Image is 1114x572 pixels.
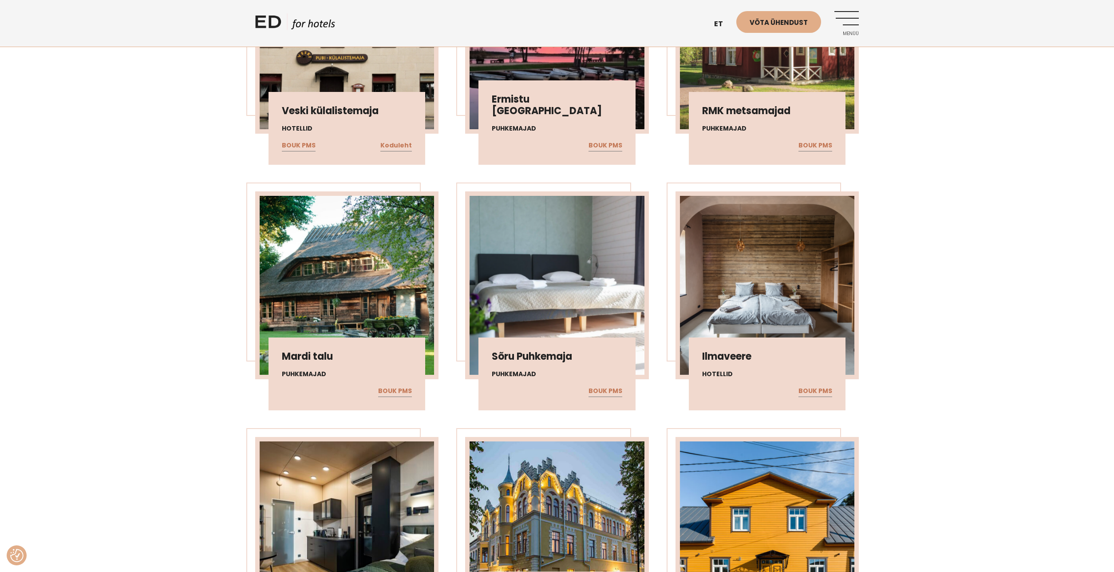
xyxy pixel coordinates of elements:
h4: Hotellid [702,369,832,379]
a: BOUK PMS [798,140,832,151]
h3: Mardi talu [282,351,412,362]
h4: Puhkemajad [702,124,832,133]
img: Revisit consent button [10,549,24,562]
a: Koduleht [380,140,412,151]
h3: RMK metsamajad [702,105,832,117]
button: Nõusolekueelistused [10,549,24,562]
img: Screenshot-2025-04-01-at-13.57.48-450x450.png [260,196,434,375]
a: BOUK PMS [282,140,316,151]
h3: Ilmaveere [702,351,832,362]
h4: Hotellid [282,124,412,133]
h4: Puhkemajad [282,369,412,379]
h3: Veski külalistemaja [282,105,412,117]
h4: Puhkemajad [492,124,622,133]
h3: Sõru Puhkemaja [492,351,622,362]
h3: Ermistu [GEOGRAPHIC_DATA] [492,94,622,117]
h4: Puhkemajad [492,369,622,379]
a: BOUK PMS [589,140,622,151]
a: et [710,13,736,35]
a: BOUK PMS [378,385,412,397]
a: BOUK PMS [589,385,622,397]
img: Screenshot-2025-04-01-at-13.53.50-450x450.png [470,196,644,375]
a: ED HOTELS [255,13,335,36]
img: Screenshot-2025-03-05-at-11.21.05-450x450.png [680,196,854,375]
a: BOUK PMS [798,385,832,397]
a: Võta ühendust [736,11,821,33]
a: Menüü [834,11,859,36]
span: Menüü [834,31,859,36]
